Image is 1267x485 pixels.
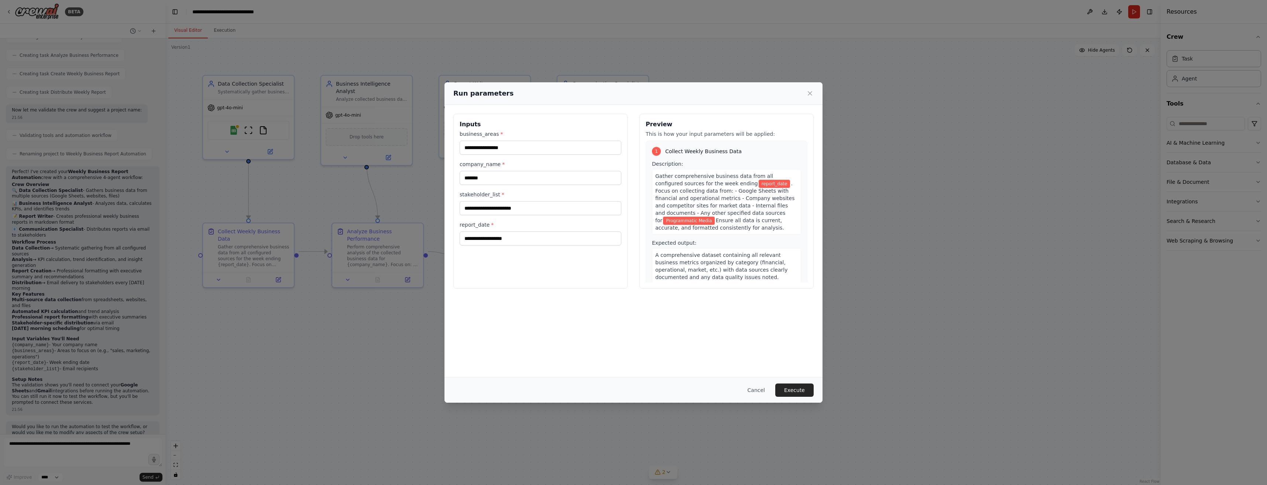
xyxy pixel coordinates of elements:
[759,180,790,188] span: Variable: report_date
[652,147,661,156] div: 1
[655,217,784,231] span: Ensure all data is current, accurate, and formatted consistently for analysis.
[652,240,697,246] span: Expected output:
[460,221,621,228] label: report_date
[775,383,814,397] button: Execute
[453,88,514,99] h2: Run parameters
[655,252,787,280] span: A comprehensive dataset containing all relevant business metrics organized by category (financial...
[742,383,771,397] button: Cancel
[655,173,773,186] span: Gather comprehensive business data from all configured sources for the week ending
[646,130,807,138] p: This is how your input parameters will be applied:
[665,148,742,155] span: Collect Weekly Business Data
[460,130,621,138] label: business_areas
[460,120,621,129] h3: Inputs
[663,217,715,225] span: Variable: business_areas
[646,120,807,129] h3: Preview
[460,161,621,168] label: company_name
[652,161,683,167] span: Description:
[460,191,621,198] label: stakeholder_list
